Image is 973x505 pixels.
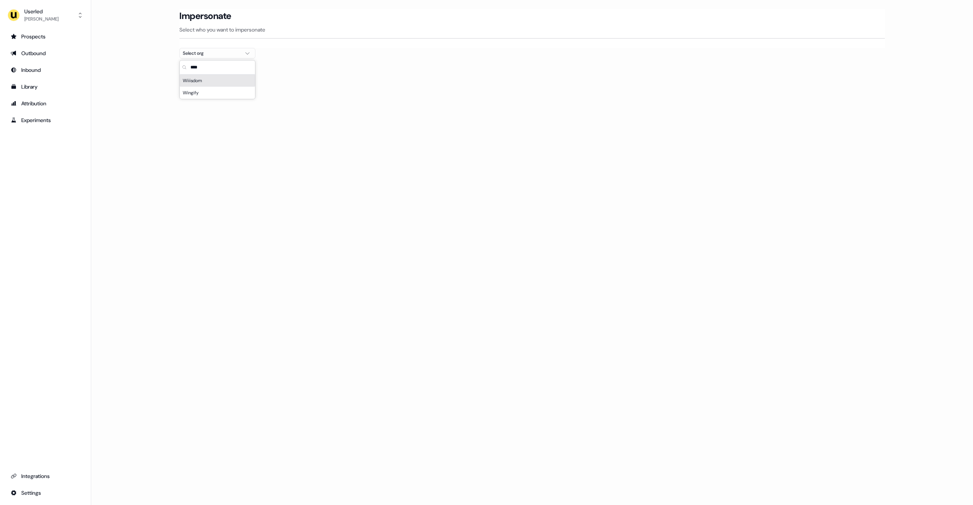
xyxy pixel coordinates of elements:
[179,26,885,33] p: Select who you want to impersonate
[6,487,85,499] a: Go to integrations
[6,6,85,24] button: Userled[PERSON_NAME]
[6,47,85,59] a: Go to outbound experience
[6,81,85,93] a: Go to templates
[11,472,80,480] div: Integrations
[6,114,85,126] a: Go to experiments
[180,75,255,87] div: Wiiisdom
[6,470,85,482] a: Go to integrations
[24,15,59,23] div: [PERSON_NAME]
[6,97,85,110] a: Go to attribution
[6,30,85,43] a: Go to prospects
[11,489,80,497] div: Settings
[24,8,59,15] div: Userled
[11,100,80,107] div: Attribution
[179,10,231,22] h3: Impersonate
[11,66,80,74] div: Inbound
[180,87,255,99] div: Wingify
[11,49,80,57] div: Outbound
[11,33,80,40] div: Prospects
[180,75,255,99] div: Suggestions
[183,49,240,57] div: Select org
[11,116,80,124] div: Experiments
[179,48,255,59] button: Select org
[6,64,85,76] a: Go to Inbound
[11,83,80,91] div: Library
